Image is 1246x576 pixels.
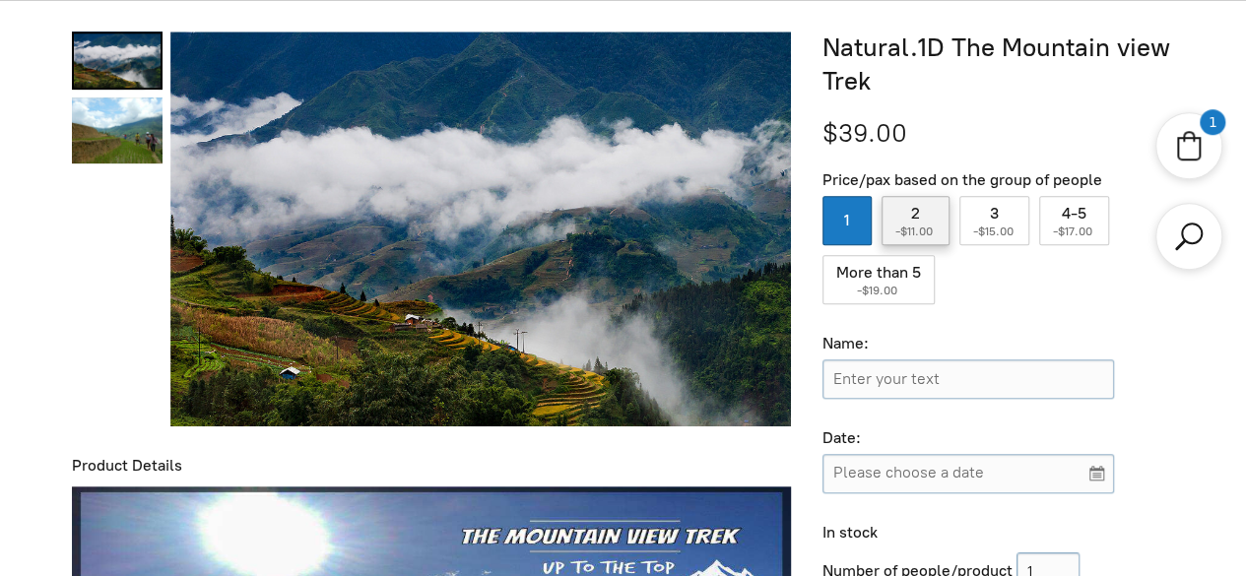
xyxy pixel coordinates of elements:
[822,334,1114,354] div: Name:
[822,170,1114,191] div: Price/pax based on the group of people
[959,196,1030,245] label: 3
[1155,112,1222,179] div: Shopping cart
[882,196,950,245] label: 2
[822,117,907,149] span: $39.00
[822,255,935,304] label: More than 5
[973,224,1016,238] span: -$15.00
[1053,224,1095,238] span: -$17.00
[1201,110,1224,134] div: 1
[857,284,900,297] span: -$19.00
[895,224,936,238] span: -$11.00
[72,97,163,163] a: Natural.1D The Mountain view Trek 1
[72,456,792,477] div: Product Details
[822,454,1114,493] input: Please choose a date
[1171,219,1207,254] a: Search products
[822,523,878,542] span: In stock
[822,359,1114,399] input: Name:
[822,428,1114,449] div: Date:
[1039,196,1109,245] label: 4-5
[72,32,163,90] a: Natural.1D The Mountain view Trek 0
[822,32,1174,98] h1: Natural.1D The Mountain view Trek
[170,32,792,426] img: Natural.1D The Mountain view Trek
